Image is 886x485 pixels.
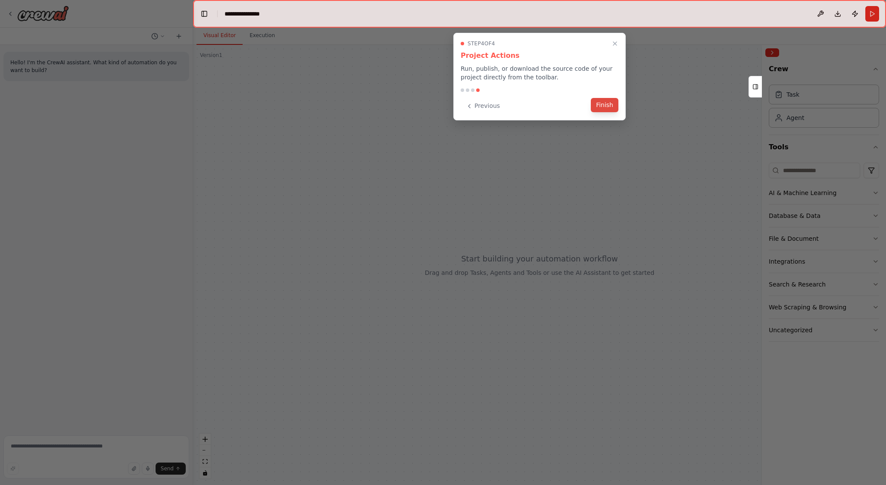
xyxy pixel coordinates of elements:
[461,99,505,113] button: Previous
[591,98,618,112] button: Finish
[610,38,620,49] button: Close walkthrough
[461,50,618,61] h3: Project Actions
[198,8,210,20] button: Hide left sidebar
[468,40,495,47] span: Step 4 of 4
[461,64,618,82] p: Run, publish, or download the source code of your project directly from the toolbar.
